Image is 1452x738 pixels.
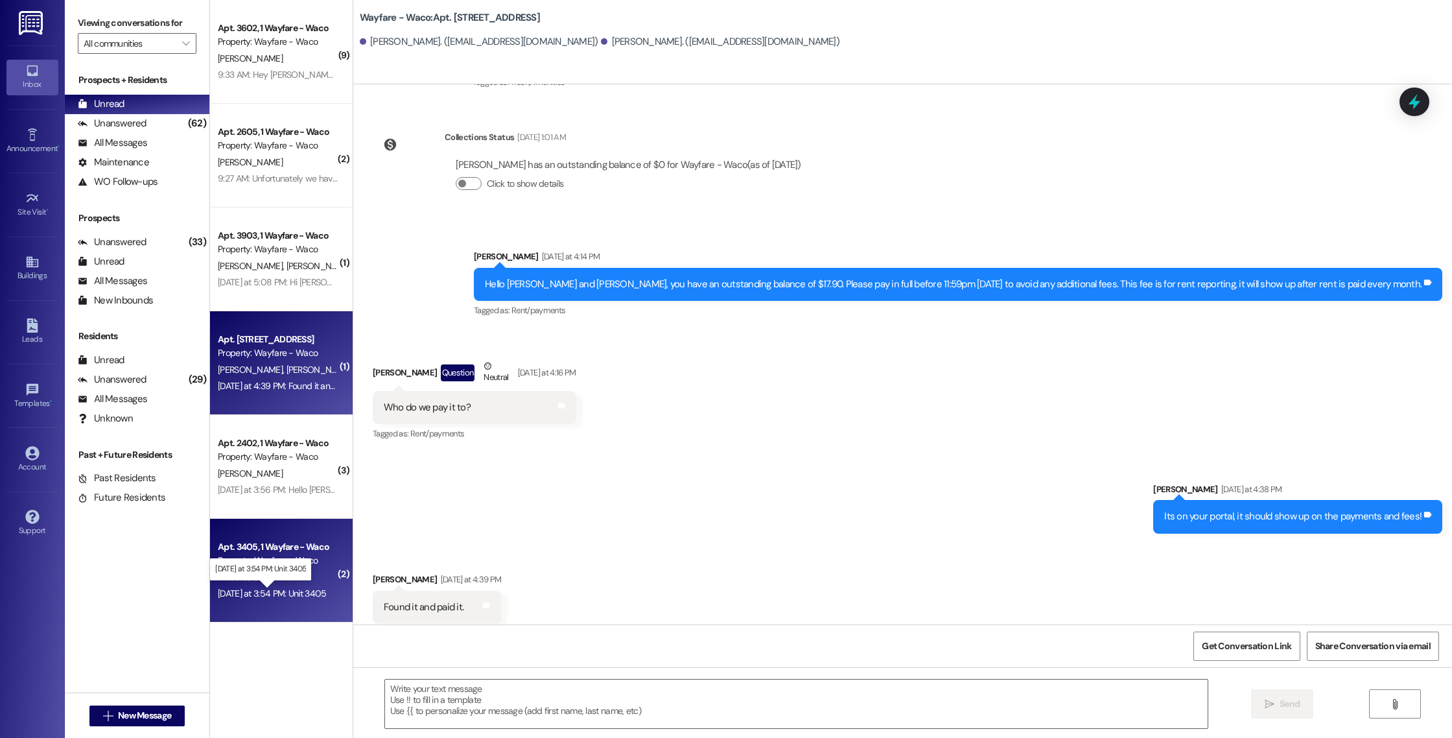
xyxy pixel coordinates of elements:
[78,255,124,268] div: Unread
[78,13,196,33] label: Viewing conversations for
[474,250,1442,268] div: [PERSON_NAME]
[601,35,839,49] div: [PERSON_NAME]. ([EMAIL_ADDRESS][DOMAIN_NAME])
[218,243,338,256] div: Property: Wayfare - Waco
[1193,632,1300,661] button: Get Conversation Link
[218,125,338,139] div: Apt. 2605, 1 Wayfare - Waco
[218,260,287,272] span: [PERSON_NAME]
[218,468,283,479] span: [PERSON_NAME]
[360,35,598,49] div: [PERSON_NAME]. ([EMAIL_ADDRESS][DOMAIN_NAME])
[1265,699,1274,709] i: 
[6,506,58,541] a: Support
[218,21,338,35] div: Apt. 3602, 1 Wayfare - Waco
[218,450,338,464] div: Property: Wayfare - Waco
[6,187,58,222] a: Site Visit •
[1390,699,1399,709] i: 
[6,60,58,95] a: Inbox
[384,601,463,614] div: Found it and paid it.
[78,156,149,169] div: Maintenance
[218,156,283,168] span: [PERSON_NAME]
[384,401,471,414] div: Who do we pay it to?
[182,38,189,49] i: 
[286,364,351,375] span: [PERSON_NAME]
[218,380,362,392] div: [DATE] at 4:39 PM: Found it and paid it.
[78,175,158,189] div: WO Follow-ups
[6,315,58,350] a: Leads
[218,484,1078,495] div: [DATE] at 3:56 PM: Hello [PERSON_NAME], you have an outstanding balance of $8.95. Please pay in f...
[474,301,1442,320] div: Tagged as:
[1202,639,1291,653] span: Get Conversation Link
[438,573,502,586] div: [DATE] at 4:39 PM
[1280,697,1300,711] span: Send
[78,136,147,150] div: All Messages
[445,130,514,144] div: Collections Status
[6,251,58,286] a: Buildings
[218,571,259,583] span: K. Lauresta
[373,624,502,643] div: Tagged as:
[373,424,576,443] div: Tagged as:
[89,706,185,726] button: New Message
[514,130,566,144] div: [DATE] 1:01 AM
[78,412,133,425] div: Unknown
[1164,510,1422,523] div: Its on your portal, it should show up on the payments and fees!
[218,276,749,288] div: [DATE] at 5:08 PM: Hi [PERSON_NAME]! I will make sure that we have that taken care of [DATE] when...
[118,709,171,722] span: New Message
[218,436,338,450] div: Apt. 2402, 1 Wayfare - Waco
[218,229,338,243] div: Apt. 3903, 1 Wayfare - Waco
[373,359,576,391] div: [PERSON_NAME]
[78,274,147,288] div: All Messages
[218,554,338,567] div: Property: Wayfare - Waco
[78,392,147,406] div: All Messages
[185,232,209,252] div: (33)
[218,173,583,184] div: 9:27 AM: Unfortunately we have already waived your late fee once before as a one time courtesy.
[286,260,351,272] span: [PERSON_NAME]
[58,142,60,151] span: •
[218,644,338,658] div: Apt. 4303, 1 Wayfare - Waco
[441,364,475,381] div: Question
[218,588,326,599] div: [DATE] at 3:54 PM: Unit 3405
[530,77,565,88] span: Amenities
[515,366,576,379] div: [DATE] at 4:16 PM
[65,73,209,87] div: Prospects + Residents
[215,564,306,575] p: [DATE] at 3:54 PM: Unit 3405
[103,711,113,721] i: 
[373,573,502,591] div: [PERSON_NAME]
[78,373,146,387] div: Unanswered
[410,428,465,439] span: Rent/payments
[78,97,124,111] div: Unread
[218,540,338,554] div: Apt. 3405, 1 Wayfare - Waco
[6,379,58,414] a: Templates •
[360,11,540,25] b: Wayfare - Waco: Apt. [STREET_ADDRESS]
[65,329,209,343] div: Residents
[1251,689,1314,719] button: Send
[78,491,165,505] div: Future Residents
[84,33,176,54] input: All communities
[78,235,146,249] div: Unanswered
[78,471,156,485] div: Past Residents
[218,364,287,375] span: [PERSON_NAME]
[511,305,566,316] span: Rent/payments
[50,397,52,406] span: •
[78,353,124,367] div: Unread
[218,53,283,64] span: [PERSON_NAME]
[1315,639,1431,653] span: Share Conversation via email
[185,113,209,134] div: (62)
[47,206,49,215] span: •
[1307,632,1439,661] button: Share Conversation via email
[510,77,530,88] span: Trash ,
[78,117,146,130] div: Unanswered
[485,278,1422,291] div: Hello [PERSON_NAME] and [PERSON_NAME], you have an outstanding balance of $17.90. Please pay in f...
[1153,482,1442,501] div: [PERSON_NAME]
[539,250,600,263] div: [DATE] at 4:14 PM
[78,294,153,307] div: New Inbounds
[218,35,338,49] div: Property: Wayfare - Waco
[65,211,209,225] div: Prospects
[6,442,58,477] a: Account
[185,370,209,390] div: (29)
[481,359,511,387] div: Neutral
[456,158,801,172] div: [PERSON_NAME] has an outstanding balance of $0 for Wayfare - Waco (as of [DATE])
[1218,482,1282,496] div: [DATE] at 4:38 PM
[218,333,338,346] div: Apt. [STREET_ADDRESS]
[19,11,45,35] img: ResiDesk Logo
[65,448,209,462] div: Past + Future Residents
[218,139,338,152] div: Property: Wayfare - Waco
